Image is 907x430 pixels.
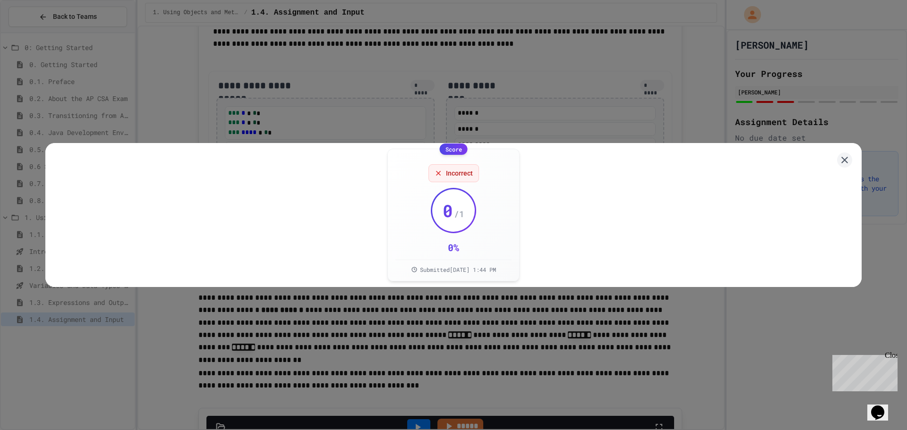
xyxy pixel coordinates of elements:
[446,169,473,178] span: Incorrect
[440,143,468,155] div: Score
[420,266,496,273] span: Submitted [DATE] 1:44 PM
[454,207,464,220] span: / 1
[4,4,65,60] div: Chat with us now!Close
[867,392,898,421] iframe: chat widget
[448,241,459,254] div: 0 %
[443,201,453,220] span: 0
[829,351,898,391] iframe: chat widget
